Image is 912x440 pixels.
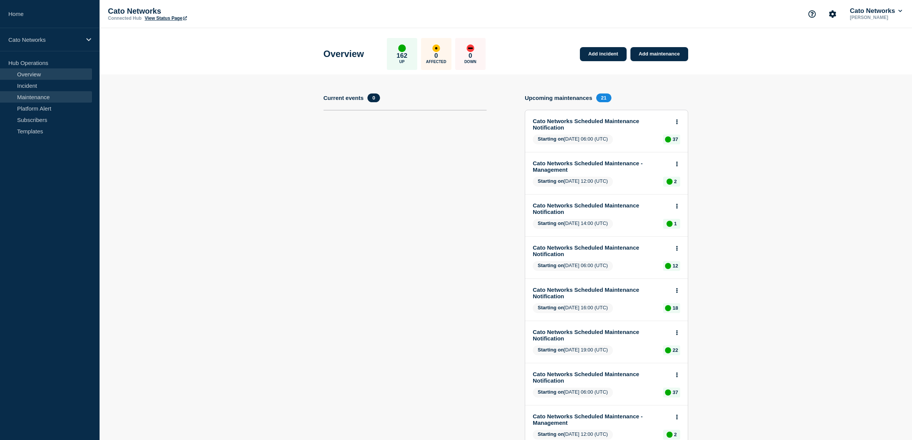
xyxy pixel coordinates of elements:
[8,36,81,43] p: Cato Networks
[665,136,671,142] div: up
[665,389,671,396] div: up
[630,47,688,61] a: Add maintenance
[533,135,613,144] span: [DATE] 06:00 (UTC)
[580,47,627,61] a: Add incident
[538,431,564,437] span: Starting on
[533,345,613,355] span: [DATE] 19:00 (UTC)
[804,6,820,22] button: Support
[665,305,671,311] div: up
[367,93,380,102] span: 0
[467,44,474,52] div: down
[673,305,678,311] p: 18
[673,136,678,142] p: 37
[469,52,472,60] p: 0
[538,220,564,226] span: Starting on
[533,202,670,215] a: Cato Networks Scheduled Maintenance Notification
[525,95,592,101] h4: Upcoming maintenances
[848,15,904,20] p: [PERSON_NAME]
[533,430,613,440] span: [DATE] 12:00 (UTC)
[667,179,673,185] div: up
[145,16,187,21] a: View Status Page
[434,52,438,60] p: 0
[538,136,564,142] span: Starting on
[398,44,406,52] div: up
[665,263,671,269] div: up
[674,179,677,184] p: 2
[667,221,673,227] div: up
[108,16,142,21] p: Connected Hub
[533,177,613,187] span: [DATE] 12:00 (UTC)
[399,60,405,64] p: Up
[464,60,477,64] p: Down
[533,329,670,342] a: Cato Networks Scheduled Maintenance Notification
[533,413,670,426] a: Cato Networks Scheduled Maintenance - Management
[426,60,446,64] p: Affected
[323,49,364,59] h1: Overview
[533,219,613,229] span: [DATE] 14:00 (UTC)
[538,389,564,395] span: Starting on
[323,95,364,101] h4: Current events
[533,160,670,173] a: Cato Networks Scheduled Maintenance - Management
[667,432,673,438] div: up
[397,52,407,60] p: 162
[533,303,613,313] span: [DATE] 16:00 (UTC)
[673,389,678,395] p: 37
[533,118,670,131] a: Cato Networks Scheduled Maintenance Notification
[533,261,613,271] span: [DATE] 06:00 (UTC)
[533,371,670,384] a: Cato Networks Scheduled Maintenance Notification
[673,347,678,353] p: 22
[108,7,260,16] p: Cato Networks
[825,6,841,22] button: Account settings
[674,432,677,437] p: 2
[538,305,564,310] span: Starting on
[432,44,440,52] div: affected
[538,178,564,184] span: Starting on
[596,93,611,102] span: 21
[848,7,904,15] button: Cato Networks
[533,244,670,257] a: Cato Networks Scheduled Maintenance Notification
[538,263,564,268] span: Starting on
[533,286,670,299] a: Cato Networks Scheduled Maintenance Notification
[533,388,613,397] span: [DATE] 06:00 (UTC)
[665,347,671,353] div: up
[538,347,564,353] span: Starting on
[674,221,677,226] p: 1
[673,263,678,269] p: 12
